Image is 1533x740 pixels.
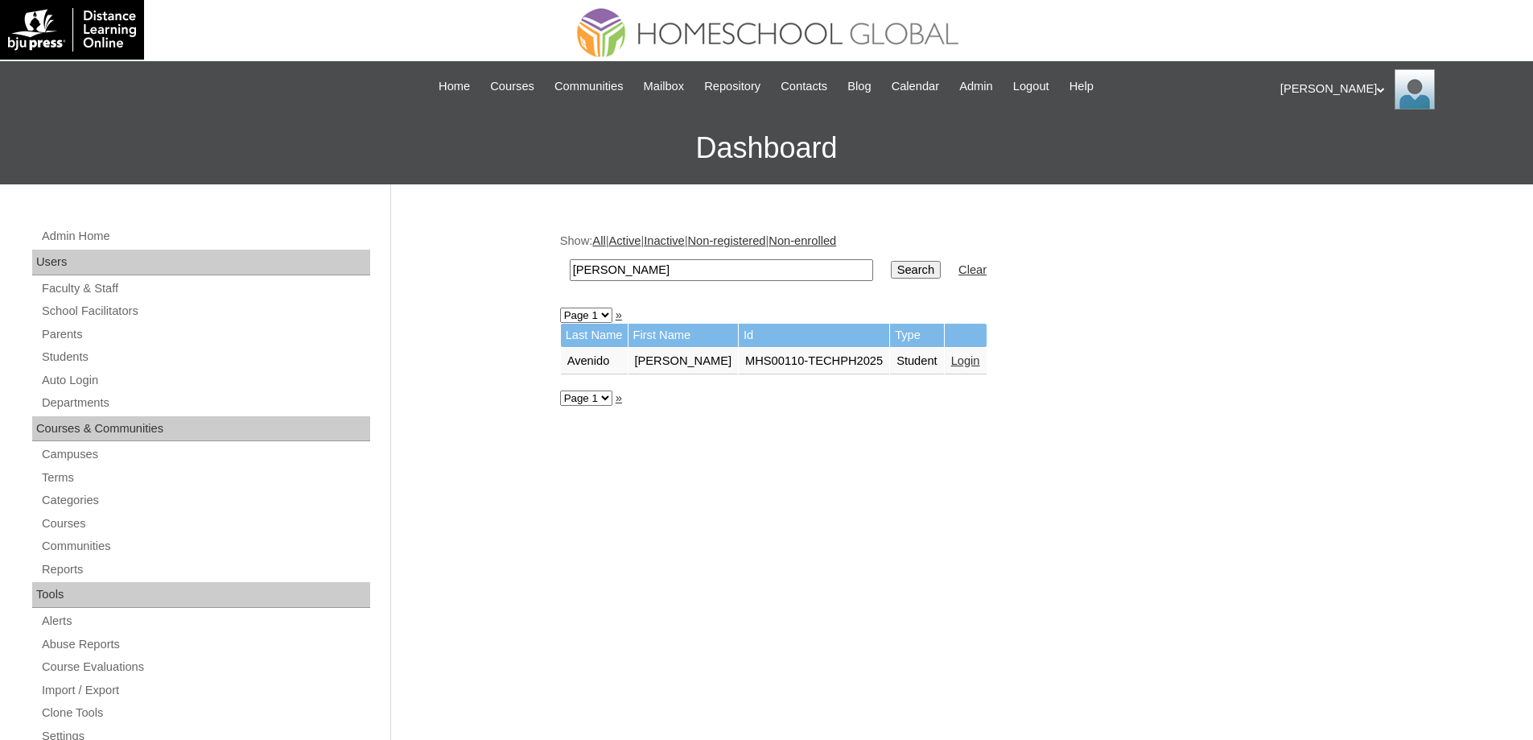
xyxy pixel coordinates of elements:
[951,354,980,367] a: Login
[688,234,766,247] a: Non-registered
[892,77,939,96] span: Calendar
[628,348,739,375] td: [PERSON_NAME]
[884,77,947,96] a: Calendar
[482,77,542,96] a: Courses
[1395,69,1435,110] img: Ariane Ebuen
[40,680,370,701] a: Import / Export
[739,348,889,375] td: MHS00110-TECHPH2025
[958,263,987,276] a: Clear
[644,234,685,247] a: Inactive
[40,325,370,345] a: Parents
[739,324,889,347] td: Id
[592,234,605,247] a: All
[608,234,641,247] a: Active
[704,77,760,96] span: Repository
[561,348,628,375] td: Avenido
[890,324,944,347] td: Type
[839,77,879,96] a: Blog
[490,77,534,96] span: Courses
[1069,77,1094,96] span: Help
[40,703,370,723] a: Clone Tools
[1061,77,1102,96] a: Help
[696,77,769,96] a: Repository
[628,324,739,347] td: First Name
[554,77,624,96] span: Communities
[560,233,1357,290] div: Show: | | | |
[951,77,1001,96] a: Admin
[8,112,1525,184] h3: Dashboard
[1280,69,1517,110] div: [PERSON_NAME]
[890,348,944,375] td: Student
[40,657,370,677] a: Course Evaluations
[32,250,370,275] div: Users
[616,308,622,321] a: »
[773,77,835,96] a: Contacts
[959,77,993,96] span: Admin
[570,259,873,281] input: Search
[644,77,685,96] span: Mailbox
[1013,77,1049,96] span: Logout
[847,77,871,96] span: Blog
[40,393,370,413] a: Departments
[8,8,136,52] img: logo-white.png
[781,77,827,96] span: Contacts
[439,77,470,96] span: Home
[40,370,370,391] a: Auto Login
[891,261,941,279] input: Search
[40,226,370,246] a: Admin Home
[546,77,632,96] a: Communities
[636,77,693,96] a: Mailbox
[32,582,370,608] div: Tools
[40,560,370,580] a: Reports
[40,301,370,321] a: School Facilitators
[40,635,370,655] a: Abuse Reports
[40,611,370,631] a: Alerts
[40,536,370,556] a: Communities
[1005,77,1057,96] a: Logout
[40,468,370,488] a: Terms
[40,490,370,511] a: Categories
[431,77,478,96] a: Home
[561,324,628,347] td: Last Name
[40,347,370,367] a: Students
[40,514,370,534] a: Courses
[40,444,370,465] a: Campuses
[32,416,370,442] div: Courses & Communities
[40,279,370,299] a: Faculty & Staff
[769,234,836,247] a: Non-enrolled
[616,391,622,404] a: »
